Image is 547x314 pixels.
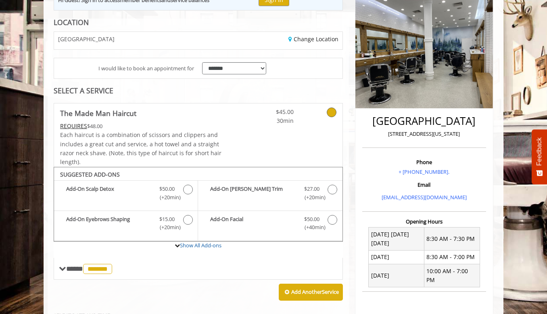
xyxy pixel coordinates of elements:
[202,185,338,204] label: Add-On Beard Trim
[60,171,120,178] b: SUGGESTED ADD-ONS
[364,182,484,188] h3: Email
[202,215,338,234] label: Add-On Facial
[304,215,319,223] span: $50.00
[382,194,467,201] a: [EMAIL_ADDRESS][DOMAIN_NAME]
[288,35,338,43] a: Change Location
[159,215,175,223] span: $15.00
[54,167,343,242] div: The Made Man Haircut Add-onS
[291,288,339,295] b: Add Another Service
[58,36,115,42] span: [GEOGRAPHIC_DATA]
[54,87,343,95] div: SELECT A SERVICE
[210,215,296,232] b: Add-On Facial
[58,185,194,204] label: Add-On Scalp Detox
[66,185,151,202] b: Add-On Scalp Detox
[60,122,87,130] span: This service needs some Advance to be paid before we block your appointment
[536,137,543,166] span: Feedback
[369,250,424,264] td: [DATE]
[210,185,296,202] b: Add-On [PERSON_NAME] Trim
[159,185,175,193] span: $50.00
[60,122,222,131] div: $48.00
[364,115,484,127] h2: [GEOGRAPHIC_DATA]
[532,129,547,184] button: Feedback - Show survey
[424,264,480,287] td: 10:00 AM - 7:00 PM
[364,159,484,165] h3: Phone
[369,264,424,287] td: [DATE]
[246,107,294,116] span: $45.00
[362,219,486,224] h3: Opening Hours
[399,168,449,175] a: + [PHONE_NUMBER].
[304,185,319,193] span: $27.00
[300,223,324,232] span: (+40min )
[54,17,89,27] b: LOCATION
[66,215,151,232] b: Add-On Eyebrows Shaping
[155,223,179,232] span: (+20min )
[98,64,194,73] span: I would like to book an appointment for
[155,193,179,202] span: (+20min )
[58,215,194,234] label: Add-On Eyebrows Shaping
[369,228,424,251] td: [DATE] [DATE] [DATE]
[424,228,480,251] td: 8:30 AM - 7:30 PM
[60,107,136,119] b: The Made Man Haircut
[246,116,294,125] span: 30min
[60,131,221,166] span: Each haircut is a combination of scissors and clippers and includes a great cut and service, a ho...
[364,130,484,138] p: [STREET_ADDRESS][US_STATE]
[279,284,343,301] button: Add AnotherService
[300,193,324,202] span: (+20min )
[180,242,221,249] a: Show All Add-ons
[424,250,480,264] td: 8:30 AM - 7:00 PM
